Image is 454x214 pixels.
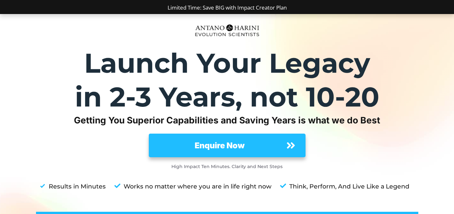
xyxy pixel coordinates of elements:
strong: Results in Minutes [49,183,106,190]
strong: High Impact Ten Minutes. Clarity and Next Steps [171,164,283,169]
strong: Getting You Superior Capabilities and Saving Years is what we do Best [74,115,380,126]
img: Evolution-Scientist (2) [192,21,262,40]
strong: Launch Your Legacy [84,47,370,79]
strong: Enquire Now [195,141,245,150]
strong: Think, Perform, And Live Like a Legend [289,183,409,190]
a: Enquire Now [149,134,306,157]
a: Limited Time: Save BIG with Impact Creator Plan [168,4,287,11]
strong: Works no matter where you are in life right now [124,183,271,190]
strong: in 2-3 Years, not 10-20 [75,80,379,113]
